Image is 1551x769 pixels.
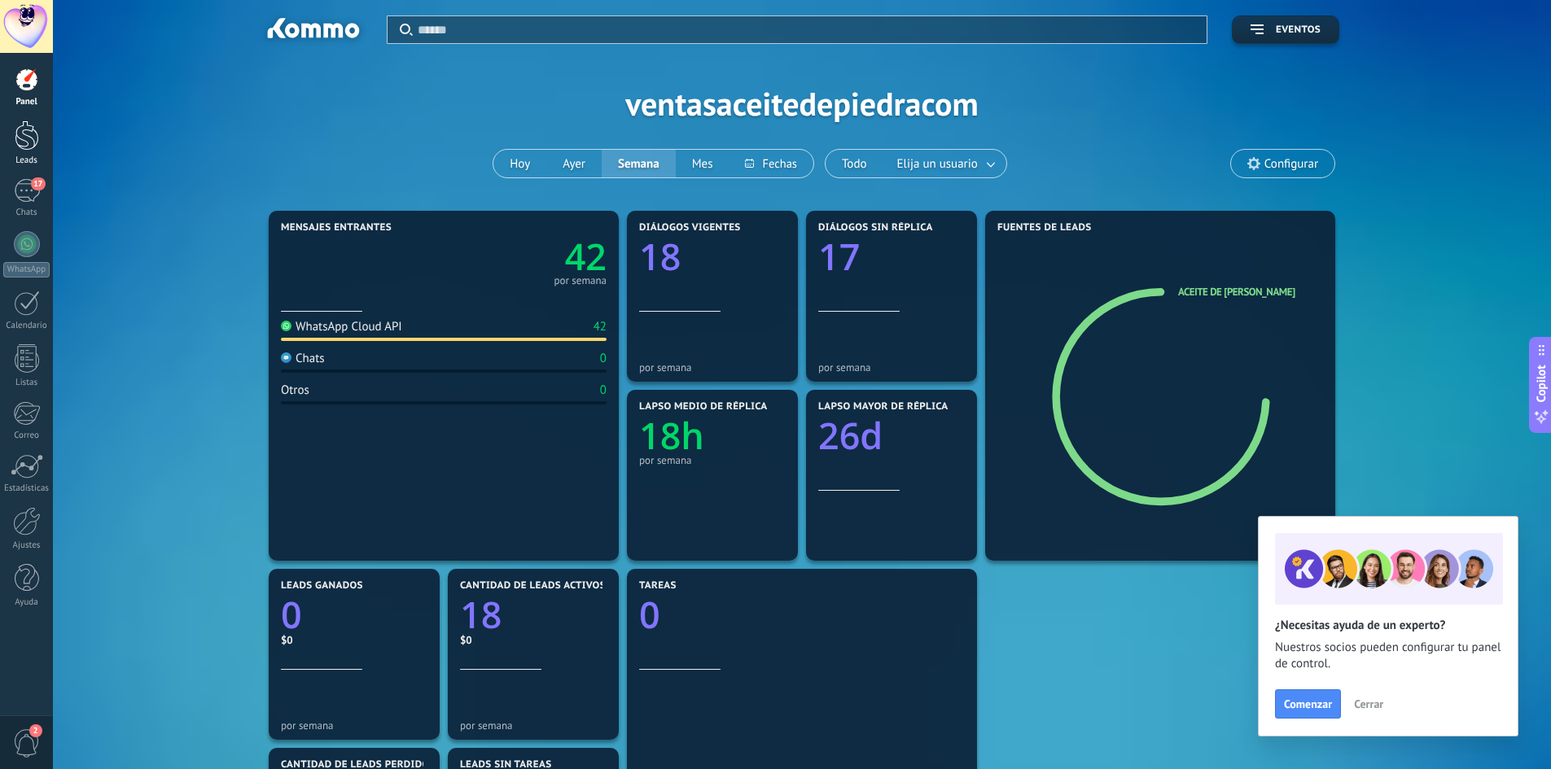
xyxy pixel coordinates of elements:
div: $0 [281,633,427,647]
span: Tareas [639,580,677,592]
button: Eventos [1232,15,1339,44]
span: Lapso mayor de réplica [818,401,948,413]
button: Semana [602,150,676,177]
text: 17 [818,232,860,282]
text: 0 [281,590,302,640]
span: Copilot [1533,365,1549,402]
div: Otros [281,382,309,398]
button: Elija un usuario [883,150,1006,177]
span: Fuentes de leads [997,222,1092,234]
div: por semana [554,277,607,285]
a: Aceite De [PERSON_NAME] [1178,285,1295,299]
button: Fechas [729,150,813,177]
div: 42 [594,319,607,334]
text: 42 [565,232,607,282]
div: Leads [3,155,50,166]
span: Nuestros socios pueden configurar tu panel de control. [1275,640,1501,672]
button: Todo [826,150,883,177]
a: 0 [639,590,965,640]
text: 0 [639,590,660,640]
span: Comenzar [1284,698,1332,710]
div: por semana [281,719,427,732]
button: Comenzar [1275,689,1341,719]
div: Chats [281,351,325,366]
div: Ajustes [3,540,50,551]
a: 18 [460,590,607,640]
a: 26d [818,411,965,461]
div: $0 [460,633,607,647]
button: Hoy [493,150,546,177]
span: Diálogos vigentes [639,222,741,234]
h2: ¿Necesitas ayuda de un experto? [1275,618,1501,633]
div: por semana [460,719,607,732]
div: Estadísticas [3,483,50,494]
div: Panel [3,97,50,107]
text: 18 [460,590,502,640]
div: Calendario [3,321,50,331]
img: WhatsApp Cloud API [281,321,291,331]
span: Elija un usuario [894,153,981,175]
span: Configurar [1264,157,1318,171]
span: Mensajes entrantes [281,222,392,234]
text: 18h [639,411,704,461]
div: por semana [818,361,965,374]
div: WhatsApp [3,262,50,277]
div: por semana [639,361,786,374]
span: Leads ganados [281,580,363,592]
span: Diálogos sin réplica [818,222,933,234]
button: Cerrar [1347,692,1391,716]
div: Correo [3,430,50,441]
a: 42 [444,232,607,282]
div: 0 [600,351,607,366]
text: 26d [818,411,883,461]
span: Cerrar [1354,698,1383,710]
button: Ayer [546,150,602,177]
span: 17 [31,177,45,190]
span: Lapso medio de réplica [639,401,768,413]
span: Cantidad de leads activos [460,580,606,592]
text: 18 [639,232,681,282]
div: WhatsApp Cloud API [281,319,402,334]
span: Eventos [1276,24,1321,36]
button: Mes [676,150,729,177]
div: Chats [3,208,50,218]
div: 0 [600,382,607,398]
a: 0 [281,590,427,640]
img: Chats [281,352,291,363]
div: Ayuda [3,597,50,608]
div: por semana [639,454,786,466]
div: Listas [3,378,50,388]
span: 2 [29,724,42,737]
